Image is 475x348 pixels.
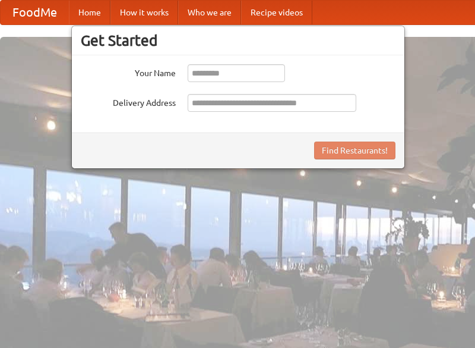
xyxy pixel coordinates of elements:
label: Your Name [81,64,176,79]
a: How it works [110,1,178,24]
a: Who we are [178,1,241,24]
label: Delivery Address [81,94,176,109]
a: FoodMe [1,1,69,24]
a: Recipe videos [241,1,312,24]
a: Home [69,1,110,24]
h3: Get Started [81,32,395,49]
button: Find Restaurants! [314,142,395,159]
